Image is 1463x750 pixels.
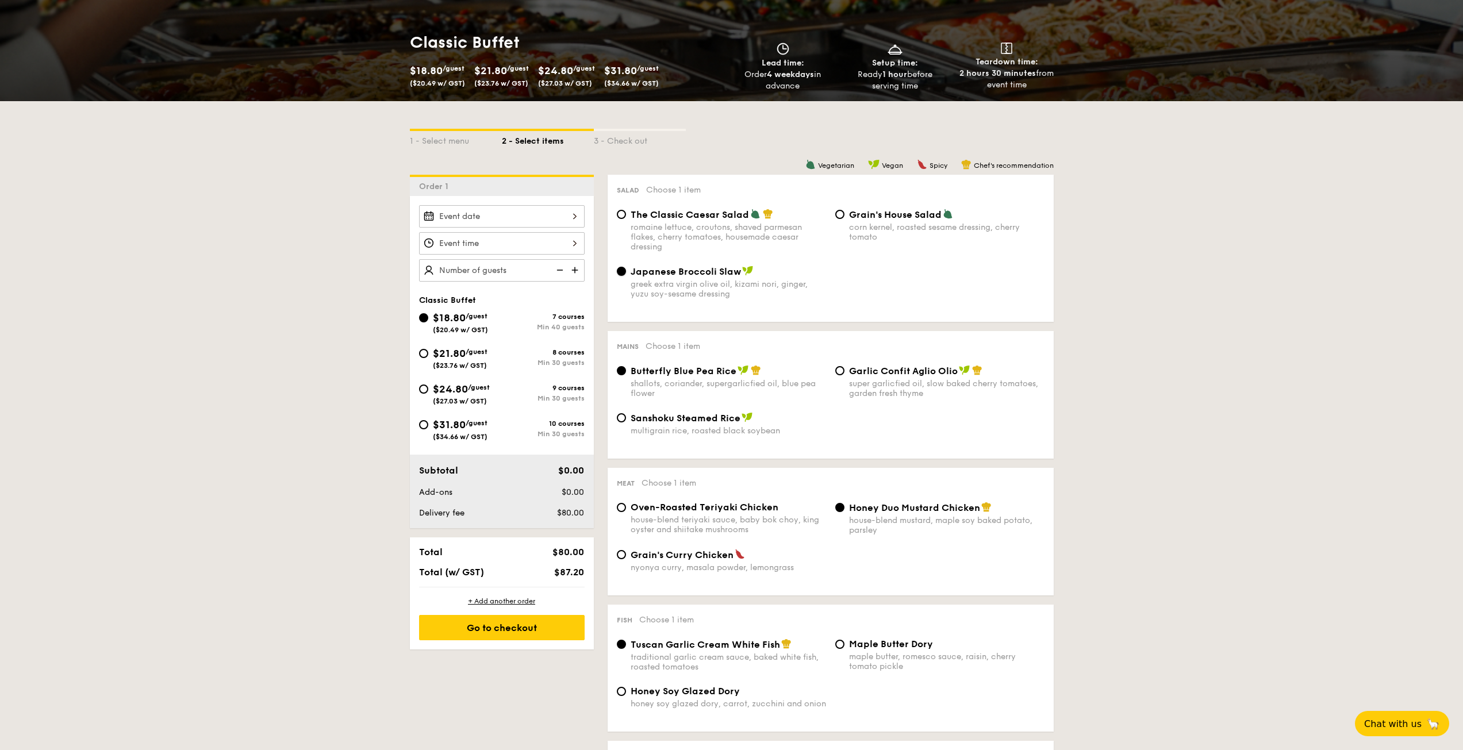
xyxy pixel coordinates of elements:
[433,361,487,370] span: ($23.76 w/ GST)
[617,479,635,487] span: Meat
[762,58,804,68] span: Lead time:
[774,43,792,55] img: icon-clock.2db775ea.svg
[767,70,814,79] strong: 4 weekdays
[573,64,595,72] span: /guest
[849,652,1045,671] div: maple butter, romesco sauce, raisin, cherry tomato pickle
[466,419,487,427] span: /guest
[419,420,428,429] input: $31.80/guest($34.66 w/ GST)10 coursesMin 30 guests
[538,64,573,77] span: $24.80
[617,210,626,219] input: The Classic Caesar Saladromaine lettuce, croutons, shaved parmesan flakes, cherry tomatoes, house...
[631,686,740,697] span: Honey Soy Glazed Dory
[468,383,490,391] span: /guest
[646,341,700,351] span: Choose 1 item
[550,259,567,281] img: icon-reduce.1d2dbef1.svg
[433,433,487,441] span: ($34.66 w/ GST)
[419,465,458,476] span: Subtotal
[419,313,428,322] input: $18.80/guest($20.49 w/ GST)7 coursesMin 40 guests
[849,379,1045,398] div: super garlicfied oil, slow baked cherry tomatoes, garden fresh thyme
[981,502,992,512] img: icon-chef-hat.a58ddaea.svg
[886,43,904,55] img: icon-dish.430c3a2e.svg
[631,699,826,709] div: honey soy glazed dory, carrot, zucchini and onion
[849,502,980,513] span: Honey Duo Mustard Chicken
[617,343,639,351] span: Mains
[419,205,585,228] input: Event date
[849,516,1045,535] div: house-blend mustard, maple soy baked potato, parsley
[835,366,844,375] input: Garlic Confit Aglio Oliosuper garlicfied oil, slow baked cherry tomatoes, garden fresh thyme
[974,161,1054,170] span: Chef's recommendation
[433,383,468,395] span: $24.80
[849,639,933,649] span: Maple Butter Dory
[502,323,585,331] div: Min 40 guests
[642,478,696,488] span: Choose 1 item
[594,131,686,147] div: 3 - Check out
[419,384,428,394] input: $24.80/guest($27.03 w/ GST)9 coursesMin 30 guests
[419,295,476,305] span: Classic Buffet
[805,159,816,170] img: icon-vegetarian.fe4039eb.svg
[617,687,626,696] input: Honey Soy Glazed Doryhoney soy glazed dory, carrot, zucchini and onion
[443,64,464,72] span: /guest
[419,547,443,557] span: Total
[835,503,844,512] input: Honey Duo Mustard Chickenhouse-blend mustard, maple soy baked potato, parsley
[617,640,626,649] input: Tuscan Garlic Cream White Fishtraditional garlic cream sauce, baked white fish, roasted tomatoes
[735,549,745,559] img: icon-spicy.37a8142b.svg
[419,508,464,518] span: Delivery fee
[502,313,585,321] div: 7 courses
[617,186,639,194] span: Salad
[419,259,585,282] input: Number of guests
[742,412,753,422] img: icon-vegan.f8ff3823.svg
[557,508,584,518] span: $80.00
[732,69,835,92] div: Order in advance
[917,159,927,170] img: icon-spicy.37a8142b.svg
[959,68,1036,78] strong: 2 hours 30 minutes
[419,567,484,578] span: Total (w/ GST)
[433,397,487,405] span: ($27.03 w/ GST)
[466,348,487,356] span: /guest
[567,259,585,281] img: icon-add.58712e84.svg
[751,365,761,375] img: icon-chef-hat.a58ddaea.svg
[631,549,734,560] span: Grain's Curry Chicken
[631,502,778,513] span: Oven-Roasted Teriyaki Chicken
[750,209,761,219] img: icon-vegetarian.fe4039eb.svg
[631,209,749,220] span: The Classic Caesar Salad
[868,159,880,170] img: icon-vegan.f8ff3823.svg
[742,266,754,276] img: icon-vegan.f8ff3823.svg
[502,394,585,402] div: Min 30 guests
[538,79,592,87] span: ($27.03 w/ GST)
[631,366,736,376] span: Butterfly Blue Pea Rice
[617,267,626,276] input: Japanese Broccoli Slawgreek extra virgin olive oil, kizami nori, ginger, yuzu soy-sesame dressing
[433,347,466,360] span: $21.80
[631,426,826,436] div: multigrain rice, roasted black soybean
[410,79,465,87] span: ($20.49 w/ GST)
[631,379,826,398] div: shallots, coriander, supergarlicfied oil, blue pea flower
[433,326,488,334] span: ($20.49 w/ GST)
[419,232,585,255] input: Event time
[433,311,466,324] span: $18.80
[843,69,946,92] div: Ready before serving time
[872,58,918,68] span: Setup time:
[558,465,584,476] span: $0.00
[419,615,585,640] div: Go to checkout
[781,639,792,649] img: icon-chef-hat.a58ddaea.svg
[930,161,947,170] span: Spicy
[410,32,727,53] h1: Classic Buffet
[1426,717,1440,730] span: 🦙
[631,652,826,672] div: traditional garlic cream sauce, baked white fish, roasted tomatoes
[604,79,659,87] span: ($34.66 w/ GST)
[1355,711,1449,736] button: Chat with us🦙
[943,209,953,219] img: icon-vegetarian.fe4039eb.svg
[961,159,972,170] img: icon-chef-hat.a58ddaea.svg
[1001,43,1012,54] img: icon-teardown.65201eee.svg
[617,616,632,624] span: Fish
[835,210,844,219] input: Grain's House Saladcorn kernel, roasted sesame dressing, cherry tomato
[646,185,701,195] span: Choose 1 item
[882,70,907,79] strong: 1 hour
[972,365,982,375] img: icon-chef-hat.a58ddaea.svg
[466,312,487,320] span: /guest
[419,597,585,606] div: + Add another order
[849,366,958,376] span: Garlic Confit Aglio Olio
[410,64,443,77] span: $18.80
[1364,718,1422,729] span: Chat with us
[835,640,844,649] input: Maple Butter Dorymaple butter, romesco sauce, raisin, cherry tomato pickle
[849,209,942,220] span: Grain's House Salad
[502,348,585,356] div: 8 courses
